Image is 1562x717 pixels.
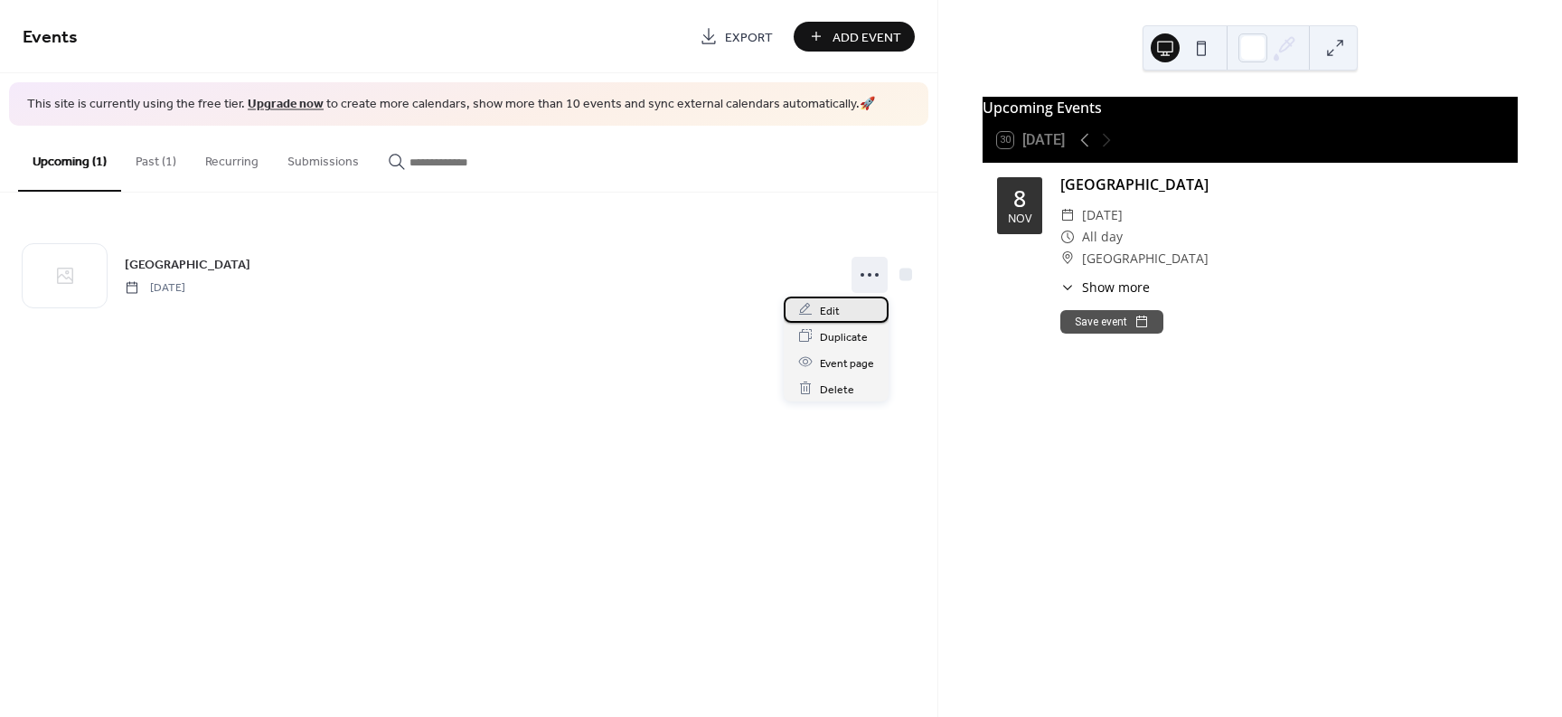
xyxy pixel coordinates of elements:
[273,126,373,190] button: Submissions
[820,354,874,373] span: Event page
[1013,187,1026,210] div: 8
[820,327,868,346] span: Duplicate
[1082,248,1209,269] span: [GEOGRAPHIC_DATA]
[1060,174,1503,195] div: [GEOGRAPHIC_DATA]
[820,301,840,320] span: Edit
[1082,278,1150,297] span: Show more
[1060,278,1075,297] div: ​
[1060,278,1150,297] button: ​Show more
[125,279,185,296] span: [DATE]
[27,96,875,114] span: This site is currently using the free tier. to create more calendars, show more than 10 events an...
[1060,226,1075,248] div: ​
[248,92,324,117] a: Upgrade now
[1082,204,1123,226] span: [DATE]
[1060,204,1075,226] div: ​
[725,28,773,47] span: Export
[121,126,191,190] button: Past (1)
[191,126,273,190] button: Recurring
[125,255,250,274] span: [GEOGRAPHIC_DATA]
[18,126,121,192] button: Upcoming (1)
[23,20,78,55] span: Events
[833,28,901,47] span: Add Event
[1060,248,1075,269] div: ​
[686,22,786,52] a: Export
[794,22,915,52] button: Add Event
[1060,310,1163,334] button: Save event
[125,254,250,275] a: [GEOGRAPHIC_DATA]
[1008,213,1031,225] div: Nov
[983,97,1518,118] div: Upcoming Events
[820,380,854,399] span: Delete
[1082,226,1123,248] span: All day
